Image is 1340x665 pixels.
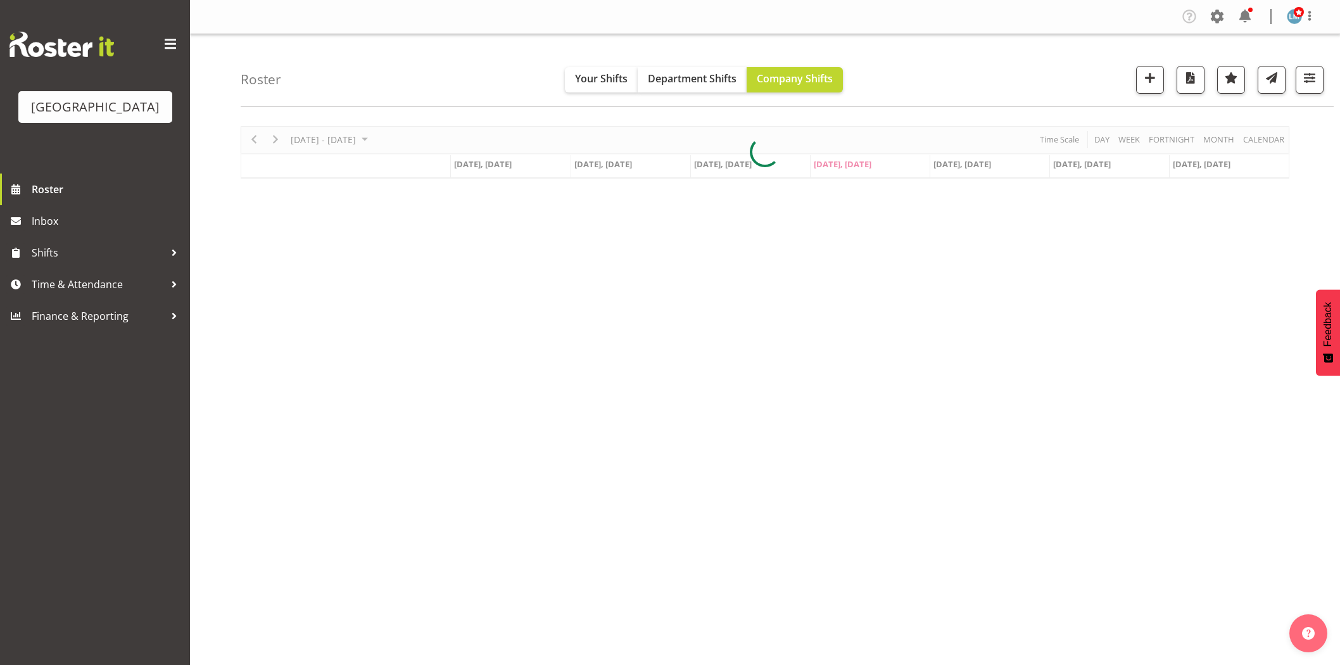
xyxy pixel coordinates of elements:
span: Time & Attendance [32,275,165,294]
button: Add a new shift [1136,66,1164,94]
img: Rosterit website logo [9,32,114,57]
span: Shifts [32,243,165,262]
img: lesley-mckenzie127.jpg [1287,9,1302,24]
span: Company Shifts [757,72,833,85]
span: Roster [32,180,184,199]
div: [GEOGRAPHIC_DATA] [31,98,160,117]
button: Filter Shifts [1296,66,1324,94]
img: help-xxl-2.png [1302,627,1315,640]
button: Department Shifts [638,67,747,92]
span: Department Shifts [648,72,736,85]
span: Your Shifts [575,72,628,85]
button: Feedback - Show survey [1316,289,1340,376]
span: Inbox [32,212,184,231]
button: Your Shifts [565,67,638,92]
button: Send a list of all shifts for the selected filtered period to all rostered employees. [1258,66,1286,94]
h4: Roster [241,72,281,87]
button: Company Shifts [747,67,843,92]
button: Highlight an important date within the roster. [1217,66,1245,94]
button: Download a PDF of the roster according to the set date range. [1177,66,1204,94]
span: Finance & Reporting [32,307,165,326]
span: Feedback [1322,302,1334,346]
